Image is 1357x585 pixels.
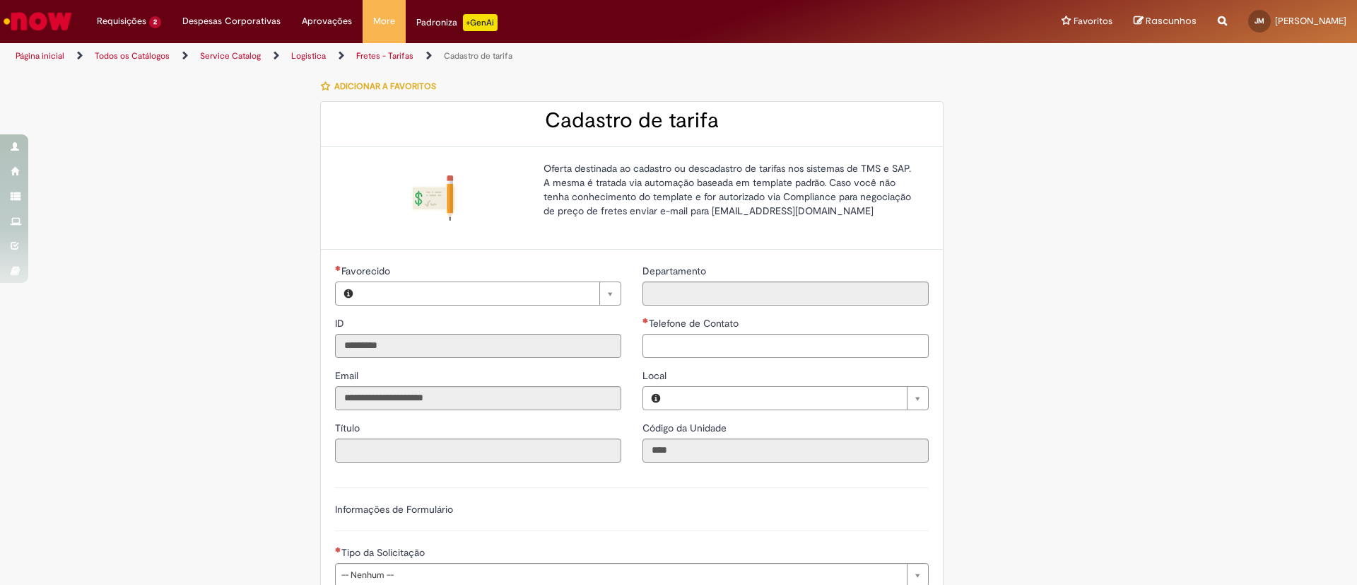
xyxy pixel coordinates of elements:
ul: Trilhas de página [11,43,894,69]
span: Necessários [335,265,341,271]
span: Necessários [335,547,341,552]
input: Departamento [642,282,929,306]
span: Somente leitura - Código da Unidade [642,422,729,434]
input: Código da Unidade [642,439,929,463]
a: Todos os Catálogos [95,50,170,62]
input: Título [335,439,621,463]
input: ID [335,334,621,358]
span: Tipo da Solicitação [341,546,428,559]
span: Necessários [642,318,649,323]
img: Cadastro de tarifa [411,175,457,221]
p: +GenAi [463,14,498,31]
a: Fretes - Tarifas [356,50,413,62]
button: Adicionar a Favoritos [320,71,444,101]
span: JM [1255,16,1264,25]
a: Rascunhos [1134,15,1197,28]
a: Logistica [291,50,326,62]
span: Adicionar a Favoritos [334,81,436,92]
p: Oferta destinada ao cadastro ou descadastro de tarifas nos sistemas de TMS e SAP. A mesma é trata... [544,161,918,218]
span: Requisições [97,14,146,28]
span: 2 [149,16,161,28]
img: ServiceNow [1,7,74,35]
span: Somente leitura - ID [335,317,347,330]
span: More [373,14,395,28]
span: Somente leitura - Departamento [642,265,709,277]
button: Local, Visualizar este registro [643,387,669,410]
input: Telefone de Contato [642,334,929,358]
h2: Cadastro de tarifa [335,109,929,132]
a: Página inicial [16,50,64,62]
button: Favorecido, Visualizar este registro [336,282,361,305]
label: Somente leitura - Email [335,369,361,383]
label: Somente leitura - Código da Unidade [642,421,729,435]
span: Necessários - Favorecido [341,265,393,277]
span: Somente leitura - Email [335,369,361,382]
label: Somente leitura - Departamento [642,264,709,278]
span: Favoritos [1074,14,1112,28]
div: Padroniza [416,14,498,31]
a: Cadastro de tarifa [444,50,512,62]
span: Rascunhos [1146,14,1197,28]
span: Aprovações [302,14,352,28]
a: Service Catalog [200,50,261,62]
label: Informações de Formulário [335,503,453,516]
span: [PERSON_NAME] [1275,15,1346,27]
a: Limpar campo Local [669,387,928,410]
span: Despesas Corporativas [182,14,281,28]
label: Somente leitura - Título [335,421,363,435]
input: Email [335,386,621,410]
span: Local [642,369,669,382]
label: Somente leitura - ID [335,316,347,330]
a: Limpar campo Favorecido [361,282,621,305]
span: Somente leitura - Título [335,422,363,434]
span: Telefone de Contato [649,317,741,330]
